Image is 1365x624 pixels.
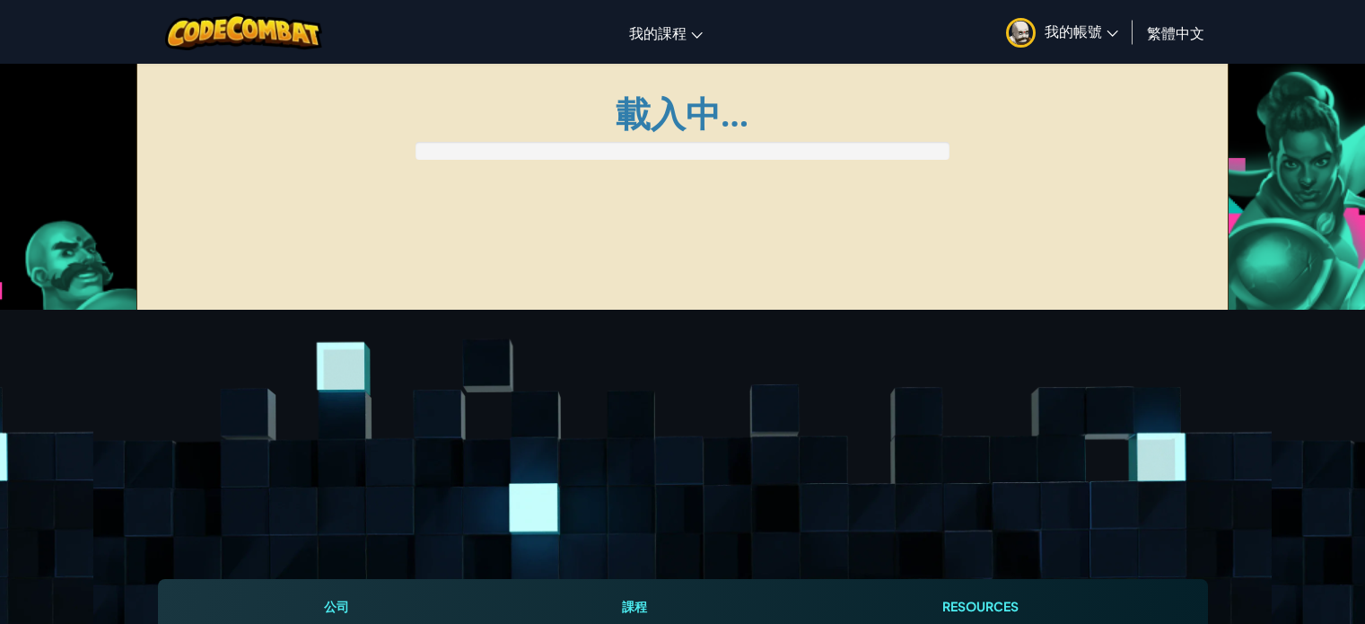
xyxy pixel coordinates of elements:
a: 我的課程 [620,8,712,57]
h1: 載入中… [148,95,1217,133]
a: 我的帳號 [997,4,1127,60]
h1: Resources [897,597,1064,616]
span: 我的帳號 [1045,22,1118,40]
img: avatar [1006,18,1036,48]
h1: 課程 [529,597,739,616]
a: 繁體中文 [1138,8,1213,57]
img: CodeCombat logo [165,13,322,50]
span: 我的課程 [629,23,687,42]
h1: 公司 [301,597,372,616]
span: 繁體中文 [1147,23,1204,42]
